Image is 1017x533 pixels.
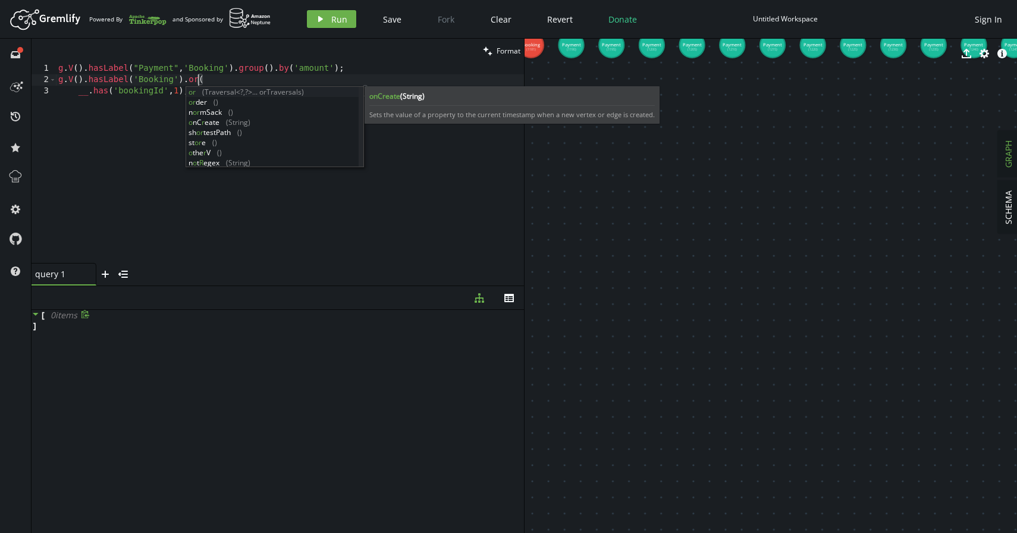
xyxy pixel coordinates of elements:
div: 2 [32,74,56,86]
div: and Sponsored by [172,8,271,30]
span: 0 item s [51,309,77,321]
button: Clear [482,10,520,28]
button: Fork [428,10,464,28]
span: GRAPH [1003,140,1014,168]
div: 3 [32,86,56,97]
button: Sign In [969,10,1008,28]
div: Untitled Workspace [753,14,818,23]
img: AWS Neptune [229,8,271,29]
span: ] [32,321,36,331]
span: Donate [608,14,637,25]
span: query 1 [35,268,83,280]
span: Run [331,14,347,25]
span: SCHEMA [1003,190,1014,224]
b: onCreate [369,91,655,101]
span: [ [42,310,45,321]
div: 1 [32,63,56,74]
span: Format [497,46,520,56]
span: Save [383,14,401,25]
span: Fork [438,14,454,25]
div: Powered By [89,9,167,30]
span: Sign In [975,14,1002,25]
div: Autocomplete suggestions [186,86,364,167]
span: Sets the value of a property to the current timestamp when a new vertex or edge is created. [369,110,655,119]
button: Donate [599,10,646,28]
button: Format [479,39,524,63]
span: (String) [400,91,425,101]
button: Run [307,10,356,28]
span: Clear [491,14,511,25]
button: Revert [538,10,582,28]
span: Revert [547,14,573,25]
button: Save [374,10,410,28]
